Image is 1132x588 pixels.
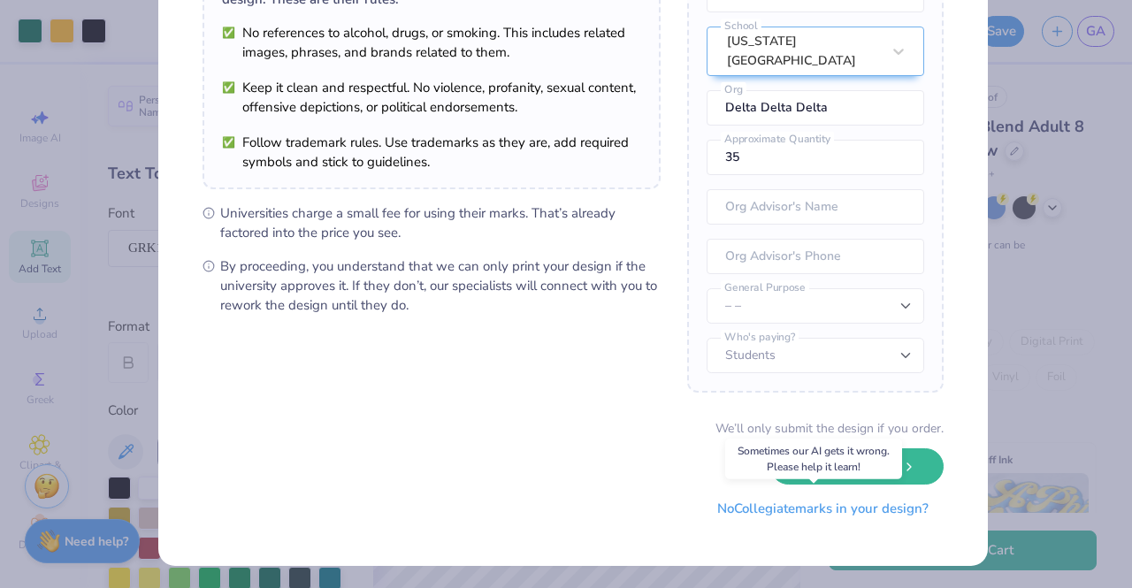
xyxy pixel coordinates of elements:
span: By proceeding, you understand that we can only print your design if the university approves it. I... [220,256,661,315]
li: No references to alcohol, drugs, or smoking. This includes related images, phrases, and brands re... [222,23,641,62]
button: Keep Designing [770,448,944,485]
div: [US_STATE][GEOGRAPHIC_DATA] [727,32,881,71]
div: We’ll only submit the design if you order. [715,419,944,438]
input: Org [707,90,924,126]
input: Org Advisor's Phone [707,239,924,274]
input: Org Advisor's Name [707,189,924,225]
button: NoCollegiatemarks in your design? [702,491,944,527]
span: Universities charge a small fee for using their marks. That’s already factored into the price you... [220,203,661,242]
input: Approximate Quantity [707,140,924,175]
li: Keep it clean and respectful. No violence, profanity, sexual content, offensive depictions, or po... [222,78,641,117]
li: Follow trademark rules. Use trademarks as they are, add required symbols and stick to guidelines. [222,133,641,172]
div: Sometimes our AI gets it wrong. Please help it learn! [725,439,902,479]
